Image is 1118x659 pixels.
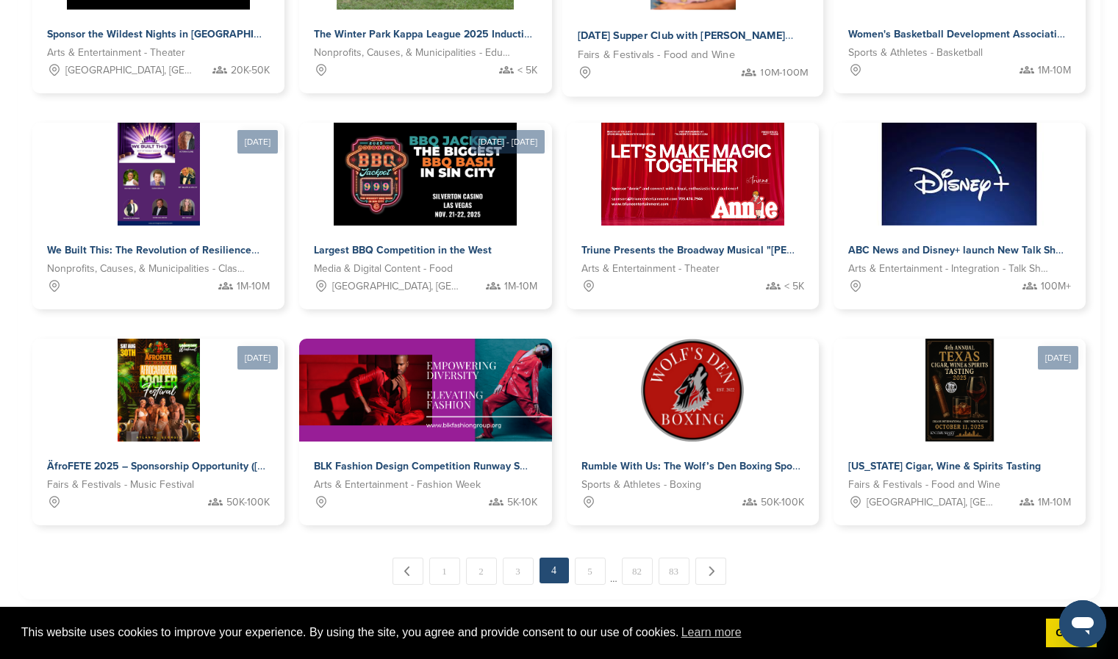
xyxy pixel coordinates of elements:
[32,315,284,525] a: [DATE] Sponsorpitch & ÄfroFETE 2025 – Sponsorship Opportunity ([GEOGRAPHIC_DATA] Edition) Fairs &...
[567,123,819,309] a: Sponsorpitch & Triune Presents the Broadway Musical "[PERSON_NAME]" [DATE]-[DATE] Arts & Entertai...
[471,130,545,154] div: [DATE] - [DATE]
[581,261,720,277] span: Arts & Entertainment - Theater
[784,278,804,295] span: < 5K
[1038,346,1078,370] div: [DATE]
[848,460,1041,472] span: [US_STATE] Cigar, Wine & Spirits Tasting
[466,558,497,585] a: 2
[577,29,785,43] span: [DATE] Supper Club with [PERSON_NAME]
[581,244,926,256] span: Triune Presents the Broadway Musical "[PERSON_NAME]" [DATE]-[DATE]
[1041,278,1071,295] span: 100M+
[1059,600,1106,647] iframe: Button to launch messaging window
[47,460,398,472] span: ÄfroFETE 2025 – Sponsorship Opportunity ([GEOGRAPHIC_DATA] Edition)
[1046,619,1097,648] a: dismiss cookie message
[834,315,1086,525] a: [DATE] Sponsorpitch & [US_STATE] Cigar, Wine & Spirits Tasting Fairs & Festivals - Food and Wine ...
[641,339,744,442] img: Sponsorpitch &
[581,460,892,472] span: Rumble With Us: The Wolf’s Den Boxing Sponsorship Opportunity
[237,130,278,154] div: [DATE]
[47,477,194,493] span: Fairs & Festivals - Music Festival
[848,477,1000,493] span: Fairs & Festivals - Food and Wine
[47,28,444,40] span: Sponsor the Wildest Nights in [GEOGRAPHIC_DATA][US_STATE]-2025-2026 Season
[21,622,1034,644] span: This website uses cookies to improve your experience. By using the site, you agree and provide co...
[1038,494,1071,511] span: 1M-10M
[314,460,540,472] span: BLK Fashion Design Competition Runway Show
[393,558,423,585] a: ← Previous
[760,65,808,82] span: 10M-100M
[517,62,537,79] span: < 5K
[610,558,617,584] span: …
[226,494,270,511] span: 50K-100K
[299,99,551,309] a: [DATE] - [DATE] Sponsorpitch & Largest BBQ Competition in the West Media & Digital Content - Food...
[334,123,517,226] img: Sponsorpitch &
[679,622,744,644] a: learn more about cookies
[429,558,460,585] a: 1
[834,123,1086,309] a: Sponsorpitch & ABC News and Disney+ launch New Talk Show - Looking For Partners Arts & Entertainm...
[577,47,734,64] span: Fairs & Festivals - Food and Wine
[848,45,983,61] span: Sports & Athletes - Basketball
[118,123,200,226] img: Sponsorpitch &
[118,339,200,442] img: Sponsorpitch &
[622,558,653,585] a: 82
[231,62,270,79] span: 20K-50K
[848,261,1049,277] span: Arts & Entertainment - Integration - Talk Show
[848,28,1108,40] span: Women's Basketball Development Association (WBDA)
[47,244,251,256] span: We Built This: The Revolution of Resilience
[867,494,993,511] span: [GEOGRAPHIC_DATA], [GEOGRAPHIC_DATA]
[925,339,994,442] img: Sponsorpitch &
[314,28,587,40] span: The Winter Park Kappa League 2025 Induction Ceremony
[314,477,481,493] span: Arts & Entertainment - Fashion Week
[332,278,459,295] span: [GEOGRAPHIC_DATA], [GEOGRAPHIC_DATA]
[761,494,804,511] span: 50K-100K
[695,558,726,585] a: Next →
[314,244,492,256] span: Largest BBQ Competition in the West
[1038,62,1071,79] span: 1M-10M
[65,62,192,79] span: [GEOGRAPHIC_DATA], [GEOGRAPHIC_DATA]
[659,558,689,585] a: 83
[314,261,453,277] span: Media & Digital Content - Food
[601,123,784,226] img: Sponsorpitch &
[299,339,551,525] a: Sponsorpitch & BLK Fashion Design Competition Runway Show Arts & Entertainment - Fashion Week 5K-10K
[540,558,569,583] em: 4
[575,558,606,585] a: 5
[237,346,278,370] div: [DATE]
[581,477,701,493] span: Sports & Athletes - Boxing
[503,558,534,585] a: 3
[507,494,537,511] span: 5K-10K
[47,261,248,277] span: Nonprofits, Causes, & Municipalities - Classes
[47,45,185,61] span: Arts & Entertainment - Theater
[314,45,515,61] span: Nonprofits, Causes, & Municipalities - Education
[299,339,577,442] img: Sponsorpitch &
[567,339,819,525] a: Sponsorpitch & Rumble With Us: The Wolf’s Den Boxing Sponsorship Opportunity Sports & Athletes - ...
[867,123,1051,226] img: Sponsorpitch &
[237,278,270,295] span: 1M-10M
[504,278,537,295] span: 1M-10M
[32,99,284,309] a: [DATE] Sponsorpitch & We Built This: The Revolution of Resilience Nonprofits, Causes, & Municipal...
